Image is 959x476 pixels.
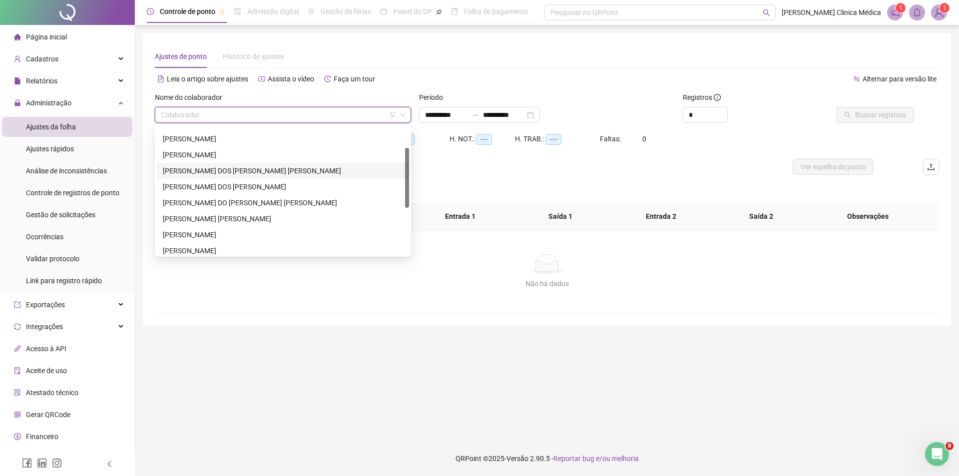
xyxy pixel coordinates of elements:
span: Integrações [26,323,63,331]
span: Atestado técnico [26,389,78,397]
span: down [400,112,406,118]
span: Reportar bug e/ou melhoria [553,455,639,463]
span: youtube [258,75,265,82]
span: sync [14,323,21,330]
span: Cadastros [26,55,58,63]
div: DAIANA DA SILVA [157,131,409,147]
span: Admissão digital [247,7,299,15]
span: filter [390,112,396,118]
span: Validar protocolo [26,255,79,263]
span: 8 [946,442,954,450]
span: to [471,111,479,119]
span: Acesso à API [26,345,66,353]
span: Aceite de uso [26,367,67,375]
span: swap-right [471,111,479,119]
sup: Atualize o seu contato no menu Meus Dados [940,3,950,13]
span: Ajustes de ponto [155,52,207,60]
label: Período [419,92,450,103]
span: notification [891,8,900,17]
div: [PERSON_NAME] [163,149,403,160]
div: MIKAELLY HESSEL [157,227,409,243]
span: Administração [26,99,71,107]
span: Ocorrências [26,233,63,241]
span: 1 [943,4,947,11]
span: qrcode [14,411,21,418]
span: history [324,75,331,82]
sup: 1 [896,3,906,13]
span: home [14,33,21,40]
span: Exportações [26,301,65,309]
div: [PERSON_NAME] DO [PERSON_NAME] [PERSON_NAME] [163,197,403,208]
span: Leia o artigo sobre ajustes [167,75,248,83]
div: H. TRAB.: [515,133,600,145]
div: [PERSON_NAME] [PERSON_NAME] [163,213,403,224]
div: H. NOT.: [450,133,515,145]
span: file-text [157,75,164,82]
span: Painel do DP [393,7,432,15]
span: left [106,461,113,468]
span: --:-- [477,134,492,145]
div: [PERSON_NAME] [163,245,403,256]
span: file [14,77,21,84]
span: api [14,345,21,352]
span: book [451,8,458,15]
span: Versão [506,455,528,463]
span: audit [14,367,21,374]
span: pushpin [219,9,225,15]
div: [PERSON_NAME] DOS [PERSON_NAME] [163,181,403,192]
div: HE 3: [385,133,450,145]
div: JULIANA DO NASCIMENTO SILVA MENDES [157,195,409,211]
span: upload [927,163,935,171]
th: Saída 1 [510,203,611,230]
div: [PERSON_NAME] [163,133,403,144]
th: Saída 2 [711,203,812,230]
span: Gestão de férias [321,7,371,15]
span: 0 [642,135,646,143]
span: Link para registro rápido [26,277,102,285]
th: Entrada 2 [611,203,711,230]
th: Entrada 1 [410,203,510,230]
span: Página inicial [26,33,67,41]
span: linkedin [37,458,47,468]
span: Análise de inconsistências [26,167,107,175]
label: Nome do colaborador [155,92,229,103]
div: JANETE MARIA DE SOUSA [157,147,409,163]
div: Não há dados [167,278,927,289]
span: Gestão de solicitações [26,211,95,219]
span: bell [913,8,922,17]
span: export [14,301,21,308]
span: Relatórios [26,77,57,85]
span: Faltas: [600,135,622,143]
span: Controle de ponto [160,7,215,15]
span: Faça um tour [334,75,375,83]
button: Ver espelho de ponto [793,159,874,175]
span: [PERSON_NAME] Clinica Médica [782,7,881,18]
span: solution [14,389,21,396]
span: Observações [812,211,924,222]
div: [PERSON_NAME] DOS [PERSON_NAME] [PERSON_NAME] [163,165,403,176]
span: Folha de pagamento [464,7,528,15]
div: JOSIMAR DOS SANTOS PEREIRA DANTAS [157,163,409,179]
span: Controle de registros de ponto [26,189,119,197]
span: 1 [899,4,903,11]
div: [PERSON_NAME] [163,229,403,240]
span: instagram [52,458,62,468]
span: Registros [683,92,721,103]
iframe: Intercom live chat [925,442,949,466]
span: dashboard [380,8,387,15]
span: --:-- [546,134,561,145]
th: Observações [804,203,932,230]
footer: QRPoint © 2025 - 2.90.5 - [135,441,959,476]
span: Histórico de ajustes [223,52,284,60]
span: Financeiro [26,433,58,441]
img: 20514 [932,5,947,20]
div: MANUELA DANTAS MENDES SILVA [157,211,409,227]
span: lock [14,99,21,106]
span: Gerar QRCode [26,411,70,419]
span: Alternar para versão lite [863,75,937,83]
span: Ajustes rápidos [26,145,74,153]
span: Assista o vídeo [268,75,314,83]
span: user-add [14,55,21,62]
div: MILENA ALMEIDA MACEDO [157,243,409,259]
span: Ajustes da folha [26,123,76,131]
